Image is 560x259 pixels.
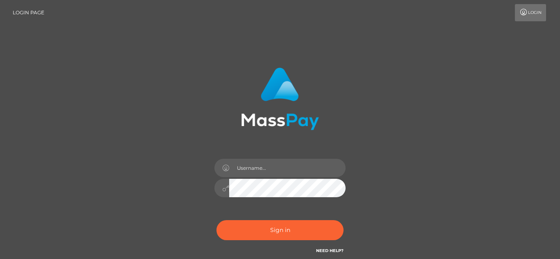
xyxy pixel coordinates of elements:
button: Sign in [216,220,344,240]
a: Login Page [13,4,44,21]
input: Username... [229,159,346,177]
a: Need Help? [316,248,344,253]
img: MassPay Login [241,68,319,130]
a: Login [515,4,546,21]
